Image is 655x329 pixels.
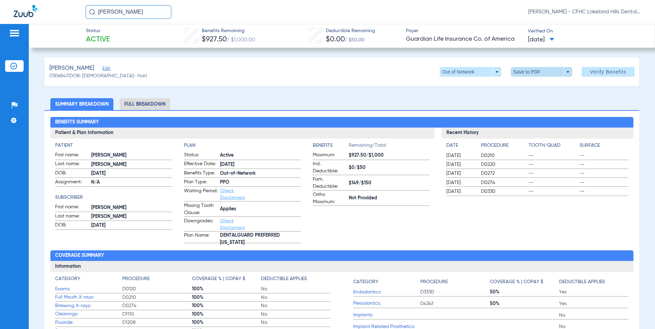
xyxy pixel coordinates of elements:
span: [PERSON_NAME] - CFHC Lakeland Hills Dental [528,9,641,15]
span: Remaining/Total [349,142,430,152]
span: D1110 [122,311,191,318]
h4: Benefits [313,142,349,149]
app-breakdown-title: Procedure [420,275,490,288]
span: Downgrades: [184,218,218,231]
span: Deductible Remaining [326,27,375,35]
span: Periodontics: [353,300,420,307]
app-breakdown-title: Deductible Applies [261,275,330,285]
span: -- [529,161,577,168]
app-breakdown-title: Surface [580,142,628,152]
img: Zuub Logo [14,5,37,17]
span: 100% [192,286,261,292]
li: Full Breakdown [120,98,170,110]
span: DOB: [55,170,89,178]
span: 50% [490,300,559,307]
h4: Deductible Applies [261,275,307,282]
span: Effective Date: [184,160,218,169]
span: Benefits Type: [184,170,218,178]
a: Check Disclaimers [220,219,245,230]
app-breakdown-title: Procedure [122,275,191,285]
span: -- [580,188,628,195]
h4: Category [55,275,80,282]
h4: Procedure [420,278,448,286]
app-breakdown-title: Category [55,275,122,285]
span: Active [86,35,110,44]
span: Benefits Remaining [202,27,255,35]
span: Bitewing X-rays: [55,302,122,310]
span: DENTALGUARD PREFERRED [US_STATE] [220,236,301,243]
span: Guardian Life Insurance Co. of America [406,35,522,43]
span: Full Mouth X-rays: [55,294,122,301]
span: Waiting Period: [184,187,218,201]
span: PPO [220,179,301,186]
span: D0274 [122,302,191,309]
h4: Patient [55,142,172,149]
span: -- [580,161,628,168]
app-breakdown-title: Coverage % | Copay $ [192,275,261,285]
span: / $50.00 [345,38,364,42]
h3: Patient & Plan Information [50,128,434,139]
span: D0220 [481,161,526,168]
span: [PERSON_NAME] [91,213,172,220]
span: No [559,312,628,319]
span: [DATE] [446,161,475,168]
span: Cleanings: [55,311,122,318]
span: Fluoride: [55,319,122,326]
span: Implants: [353,312,420,319]
h3: Information [50,261,633,272]
span: -- [529,152,577,159]
h4: Deductible Applies [559,278,605,286]
span: D0210 [481,152,526,159]
span: [DATE] [446,152,475,159]
span: [PERSON_NAME] [91,204,172,211]
span: -- [580,170,628,177]
app-breakdown-title: Category [353,275,420,288]
span: D0274 [481,179,526,186]
span: $0.00 [326,36,345,43]
h4: Date [446,142,475,149]
span: D0330 [481,188,526,195]
span: Plan Type: [184,179,218,187]
span: [DATE] [446,170,475,177]
span: Exams: [55,286,122,293]
span: 100% [192,302,261,309]
span: Payer [406,27,522,35]
app-breakdown-title: Date [446,142,475,152]
span: Plan Name: [184,232,218,243]
span: [PERSON_NAME] [91,161,172,168]
h4: Surface [580,142,628,149]
span: Verified On [528,28,644,35]
span: [PERSON_NAME] [91,152,172,159]
span: D1208 [122,319,191,326]
span: / $1,000.00 [227,37,255,43]
span: $927.50/$1,000 [349,152,430,159]
span: D3330 [420,289,490,295]
button: Out of Network [440,67,501,77]
span: Ortho Maximum: [313,191,346,206]
span: First name: [55,152,89,160]
app-breakdown-title: Deductible Applies [559,275,628,288]
span: [DATE] [446,188,475,195]
span: [DATE] [528,36,554,44]
app-breakdown-title: Plan [184,142,301,149]
h2: Benefits Summary [50,117,633,128]
span: D0210 [122,294,191,301]
span: $0/$50 [349,164,430,171]
h4: Procedure [481,142,526,149]
span: (1306847) DOB: [DEMOGRAPHIC_DATA] - HoH [49,73,147,80]
span: Out-of-Network [220,170,301,177]
span: Status [86,27,110,35]
span: -- [529,179,577,186]
span: [PERSON_NAME] [49,64,94,73]
app-breakdown-title: Coverage % | Copay $ [490,275,559,288]
iframe: Chat Widget [621,296,655,329]
span: Yes [559,289,628,295]
h4: Coverage % | Copay $ [192,275,245,282]
img: Search Icon [89,9,95,15]
span: D0272 [481,170,526,177]
span: DOB: [55,222,89,230]
span: Edit [102,66,109,73]
span: -- [529,170,577,177]
app-breakdown-title: Subscriber [55,194,172,201]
